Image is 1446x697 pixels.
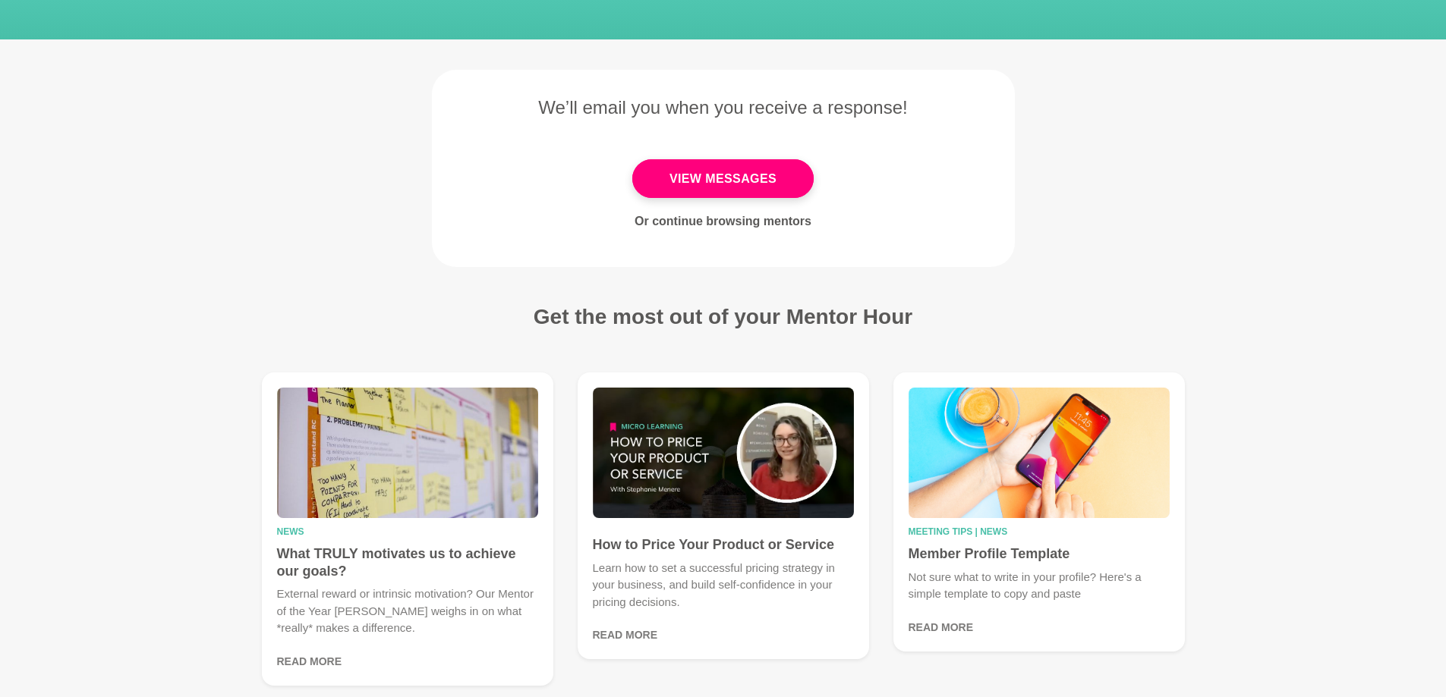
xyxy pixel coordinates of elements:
[893,372,1185,651] a: Member Profile TemplateMeeting Tips | NewsMember Profile TemplateNot sure what to write in your p...
[909,388,1170,518] img: Member Profile Template
[593,629,658,641] a: Read More
[534,303,912,330] h3: Get the most out of your Mentor Hour
[593,388,854,518] img: How to Price Your Product or Service
[909,569,1170,603] p: Not sure what to write in your profile? Here's a simple template to copy and paste
[262,372,553,686] a: What TRULY motivates us to achieve our goals?NewsWhat TRULY motivates us to achieve our goals?Ext...
[277,545,538,579] h4: What TRULY motivates us to achieve our goals?
[277,655,342,667] a: Read More
[462,94,984,121] div: We’ll email you when you receive a response!
[593,536,854,554] h4: How to Price Your Product or Service
[277,586,538,637] p: External reward or intrinsic motivation? Our Mentor of the Year [PERSON_NAME] weighs in on what *...
[909,527,1170,536] h5: Meeting Tips | News
[635,215,811,228] a: Or continue browsing mentors
[909,621,974,633] a: Read More
[277,527,538,536] h5: News
[593,560,854,611] p: Learn how to set a successful pricing strategy in your business, and build self-confidence in you...
[578,372,869,659] a: How to Price Your Product or ServiceHow to Price Your Product or ServiceLearn how to set a succes...
[632,159,814,198] a: View Messages
[277,388,538,518] img: What TRULY motivates us to achieve our goals?
[909,545,1170,563] h4: Member Profile Template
